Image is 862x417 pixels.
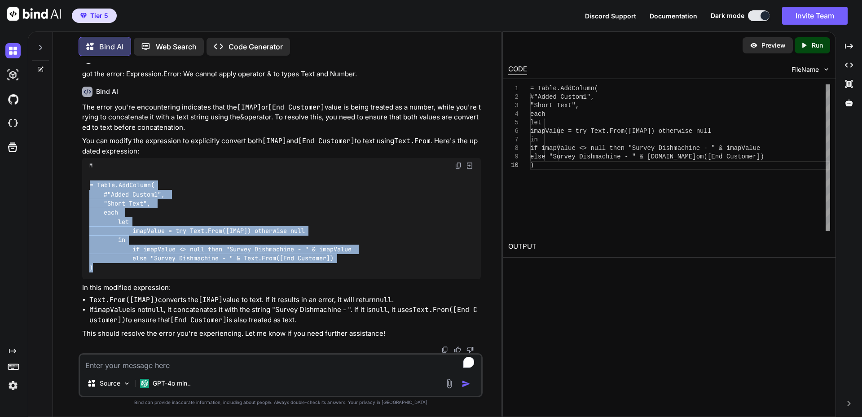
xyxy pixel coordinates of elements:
div: 10 [508,161,519,170]
span: machine - " & imapValue [673,145,760,152]
code: Text.From([IMAP]) [89,295,158,304]
img: icon [462,379,471,388]
div: 2 [508,93,519,101]
p: Preview [761,41,786,50]
span: in [530,136,538,143]
span: imapValue = try Text.From([IMAP]) othe [530,127,673,135]
div: 3 [508,101,519,110]
li: If is not , it concatenates it with the string "Survey Dishmachine - ". If it is , it uses to ens... [89,305,481,325]
img: premium [80,13,87,18]
code: imapValue [94,305,130,314]
span: "Short Text", [530,102,579,109]
div: 1 [508,84,519,93]
img: darkAi-studio [5,67,21,83]
code: [IMAP] [237,103,261,112]
span: #"Added Custom1", [530,93,594,101]
span: M [89,162,92,169]
button: premiumTier 5 [72,9,117,23]
span: Documentation [650,12,697,20]
img: copy [441,346,449,353]
code: & [240,113,244,122]
img: Bind AI [7,7,61,21]
code: null [376,295,392,304]
p: got the error: Expression.Error: We cannot apply operator & to types Text and Number. [82,69,481,79]
img: darkChat [5,43,21,58]
div: 8 [508,144,519,153]
p: Web Search [156,41,197,52]
p: This should resolve the error you're experiencing. Let me know if you need further assistance! [82,329,481,339]
p: The error you're encountering indicates that the or value is being treated as a number, while you... [82,102,481,133]
textarea: To enrich screen reader interactions, please activate Accessibility in Grammarly extension settings [80,355,481,371]
img: GPT-4o mini [140,379,149,388]
span: else "Survey Dishmachine - " & [DOMAIN_NAME] [530,153,696,160]
p: GPT-4o min.. [153,379,191,388]
code: [IMAP] [262,136,286,145]
div: 4 [508,110,519,119]
p: Bind AI [99,41,123,52]
li: converts the value to text. If it results in an error, it will return . [89,295,481,305]
span: Tier 5 [90,11,108,20]
button: Invite Team [782,7,848,25]
p: Code Generator [229,41,283,52]
div: 6 [508,127,519,136]
span: ) [530,162,534,169]
p: Source [100,379,120,388]
span: rwise null [673,127,711,135]
img: cloudideIcon [5,116,21,131]
button: Documentation [650,11,697,21]
span: om([End Customer]) [696,153,764,160]
code: [End Customer] [268,103,325,112]
img: dislike [466,346,474,353]
div: 9 [508,153,519,161]
p: You can modify the expression to explicitly convert both and to text using . Here's the updated e... [82,136,481,156]
span: if imapValue <> null then "Survey Dish [530,145,673,152]
img: attachment [444,378,454,389]
code: [IMAP] [198,295,223,304]
button: Discord Support [585,11,636,21]
code: null [372,305,388,314]
code: [End Customer] [298,136,355,145]
span: Dark mode [711,11,744,20]
img: chevron down [822,66,830,73]
span: Discord Support [585,12,636,20]
code: Text.From [394,136,431,145]
div: CODE [508,64,527,75]
span: FileName [792,65,819,74]
img: settings [5,378,21,393]
code: [End Customer] [170,316,227,325]
span: each [530,110,545,118]
img: githubDark [5,92,21,107]
h6: Bind AI [96,87,118,96]
div: 7 [508,136,519,144]
p: Bind can provide inaccurate information, including about people. Always double-check its answers.... [79,399,483,406]
span: = Table.AddColumn( [530,85,598,92]
p: Run [812,41,823,50]
p: In this modified expression: [82,283,481,293]
img: preview [750,41,758,49]
code: null [148,305,164,314]
code: = Table.AddColumn( #"Added Custom1", "Short Text", each let imapValue = try Text.From([IMAP]) oth... [89,180,355,272]
img: copy [455,162,462,169]
img: like [454,346,461,353]
img: Pick Models [123,380,131,387]
h2: OUTPUT [503,236,836,257]
span: let [530,119,541,126]
img: Open in Browser [466,162,474,170]
div: 5 [508,119,519,127]
code: Text.From([End Customer]) [89,305,477,325]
